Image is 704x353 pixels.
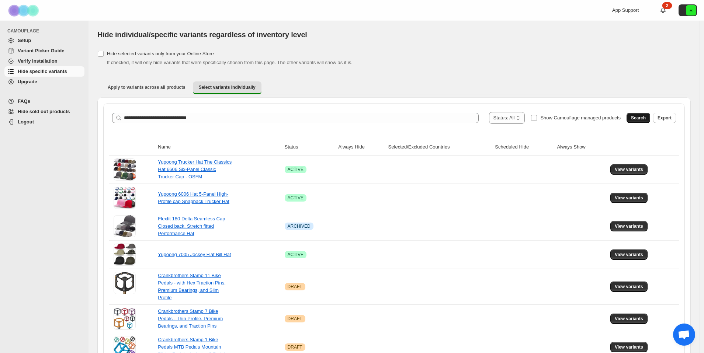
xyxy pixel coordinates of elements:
[18,38,31,43] span: Setup
[199,84,256,90] span: Select variants individually
[4,66,84,77] a: Hide specific variants
[7,28,85,34] span: CAMOUFLAGE
[158,216,225,236] a: Flexfit 180 Delta Seamless Cap Closed back. Stretch fitted Performance Hat
[615,223,643,229] span: View variants
[612,7,639,13] span: App Support
[610,164,648,175] button: View variants
[610,314,648,324] button: View variants
[107,51,214,56] span: Hide selected variants only from your Online Store
[288,167,304,172] span: ACTIVE
[114,215,136,237] img: Flexfit 180 Delta Seamless Cap Closed back. Stretch fitted Performance Hat
[156,139,282,155] th: Name
[18,109,70,114] span: Hide sold out products
[18,58,58,64] span: Verify Installation
[615,316,643,322] span: View variants
[18,98,30,104] span: FAQs
[610,282,648,292] button: View variants
[114,244,136,266] img: Yupoong 7005 Jockey Flat Bill Hat
[686,5,696,15] span: Avatar with initials R
[288,284,302,290] span: DRAFT
[18,69,67,74] span: Hide specific variants
[627,113,650,123] button: Search
[631,115,646,121] span: Search
[386,139,493,155] th: Selected/Excluded Countries
[4,46,84,56] a: Variant Picker Guide
[282,139,336,155] th: Status
[6,0,43,21] img: Camouflage
[615,167,643,172] span: View variants
[615,284,643,290] span: View variants
[653,113,676,123] button: Export
[4,35,84,46] a: Setup
[193,81,261,94] button: Select variants individually
[679,4,697,16] button: Avatar with initials R
[102,81,191,93] button: Apply to variants across all products
[108,84,185,90] span: Apply to variants across all products
[493,139,555,155] th: Scheduled Hide
[658,115,672,121] span: Export
[555,139,608,155] th: Always Show
[615,195,643,201] span: View variants
[4,117,84,127] a: Logout
[4,96,84,106] a: FAQs
[288,316,302,322] span: DRAFT
[615,344,643,350] span: View variants
[18,119,34,125] span: Logout
[158,159,232,179] a: Yupoong Trucker Hat The Classics Hat 6606 Six-Panel Classic Trucker Cap - OSFM
[18,79,37,84] span: Upgrade
[107,60,353,65] span: If checked, it will only hide variants that were specifically chosen from this page. The other va...
[610,342,648,352] button: View variants
[690,8,693,13] text: R
[158,191,229,204] a: Yupoong 6006 Hat 5-Panel High-Profile cap Snapback Trucker Hat
[288,195,304,201] span: ACTIVE
[288,223,311,229] span: ARCHIVED
[18,48,64,53] span: Variant Picker Guide
[336,139,386,155] th: Always Hide
[158,273,226,300] a: Crankbrothers Stamp 11 Bike Pedals - with Hex Traction Pins, Premium Bearings, and Slim Profile
[4,106,84,117] a: Hide sold out products
[540,115,621,120] span: Show Camouflage managed products
[288,252,304,258] span: ACTIVE
[659,7,667,14] a: 2
[673,324,695,346] a: Open chat
[288,344,302,350] span: DRAFT
[4,56,84,66] a: Verify Installation
[114,308,136,330] img: Crankbrothers Stamp 7 Bike Pedals - Thin Profile, Premium Bearings, and Traction Pins
[114,158,136,181] img: Yupoong Trucker Hat The Classics Hat 6606 Six-Panel Classic Trucker Cap - OSFM
[4,77,84,87] a: Upgrade
[158,252,231,257] a: Yupoong 7005 Jockey Flat Bill Hat
[114,187,136,209] img: Yupoong 6006 Hat 5-Panel High-Profile cap Snapback Trucker Hat
[610,221,648,231] button: View variants
[610,249,648,260] button: View variants
[615,252,643,258] span: View variants
[97,31,307,39] span: Hide individual/specific variants regardless of inventory level
[158,308,223,329] a: Crankbrothers Stamp 7 Bike Pedals - Thin Profile, Premium Bearings, and Traction Pins
[662,2,672,9] div: 2
[610,193,648,203] button: View variants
